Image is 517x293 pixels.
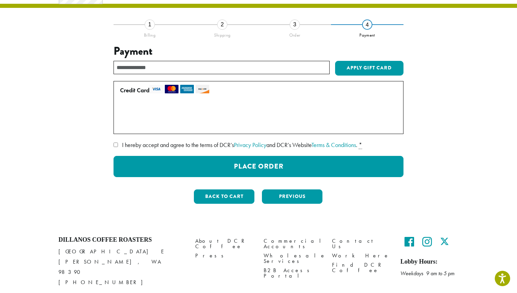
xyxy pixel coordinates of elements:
[400,270,454,277] em: Weekdays 9 am to 5 pm
[165,85,178,93] img: mastercard
[114,143,118,147] input: I hereby accept and agree to the terms of DCR’sPrivacy Policyand DCR’s WebsiteTerms & Conditions. *
[258,30,331,38] div: Order
[196,85,209,93] img: discover
[145,19,155,30] div: 1
[180,85,194,93] img: amex
[400,258,459,266] h5: Lobby Hours:
[264,251,322,266] a: Wholesale Services
[262,189,322,204] button: Previous
[234,141,266,149] a: Privacy Policy
[362,19,372,30] div: 4
[120,85,394,96] label: Credit Card
[290,19,300,30] div: 3
[114,156,403,177] button: Place Order
[58,236,185,244] h4: Dillanos Coffee Roasters
[359,141,362,149] abbr: required
[332,261,390,275] a: Find DCR Coffee
[264,236,322,251] a: Commercial Accounts
[186,30,258,38] div: Shipping
[332,251,390,260] a: Work Here
[114,30,186,38] div: Billing
[331,30,403,38] div: Payment
[122,141,357,149] span: I hereby accept and agree to the terms of DCR’s and DCR’s Website .
[114,45,403,58] h3: Payment
[149,85,163,93] img: visa
[58,247,185,288] p: [GEOGRAPHIC_DATA] E [PERSON_NAME], WA 98390 [PHONE_NUMBER]
[332,236,390,251] a: Contact Us
[194,189,254,204] button: Back to cart
[195,251,253,260] a: Press
[195,236,253,251] a: About DCR Coffee
[264,266,322,281] a: B2B Access Portal
[217,19,227,30] div: 2
[311,141,356,149] a: Terms & Conditions
[335,61,403,76] button: Apply Gift Card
